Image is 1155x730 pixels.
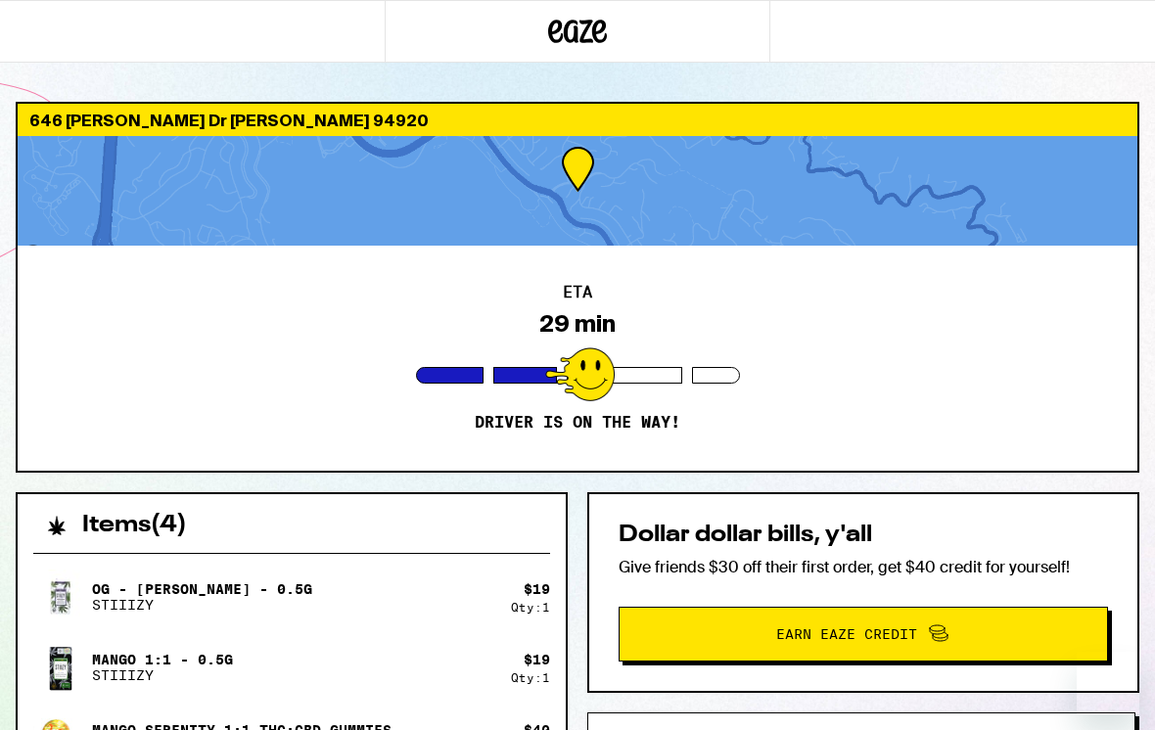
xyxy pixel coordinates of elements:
div: $ 19 [524,652,550,667]
div: $ 19 [524,581,550,597]
div: Qty: 1 [511,671,550,684]
p: Driver is on the way! [475,413,680,433]
div: 29 min [539,310,616,338]
h2: Dollar dollar bills, y'all [619,524,1108,547]
p: Mango 1:1 - 0.5g [92,652,233,667]
img: OG - King Louis XIII - 0.5g [33,570,88,624]
h2: ETA [563,285,592,300]
h2: Items ( 4 ) [82,514,187,537]
div: 646 [PERSON_NAME] Dr [PERSON_NAME] 94920 [18,104,1137,136]
p: Give friends $30 off their first order, get $40 credit for yourself! [619,557,1108,577]
img: Mango 1:1 - 0.5g [33,640,88,695]
iframe: Button to launch messaging window, conversation in progress [1077,652,1139,714]
div: Qty: 1 [511,601,550,614]
p: STIIIZY [92,667,233,683]
p: STIIIZY [92,597,312,613]
p: OG - [PERSON_NAME] - 0.5g [92,581,312,597]
span: Earn Eaze Credit [776,627,917,641]
button: Earn Eaze Credit [619,607,1108,662]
